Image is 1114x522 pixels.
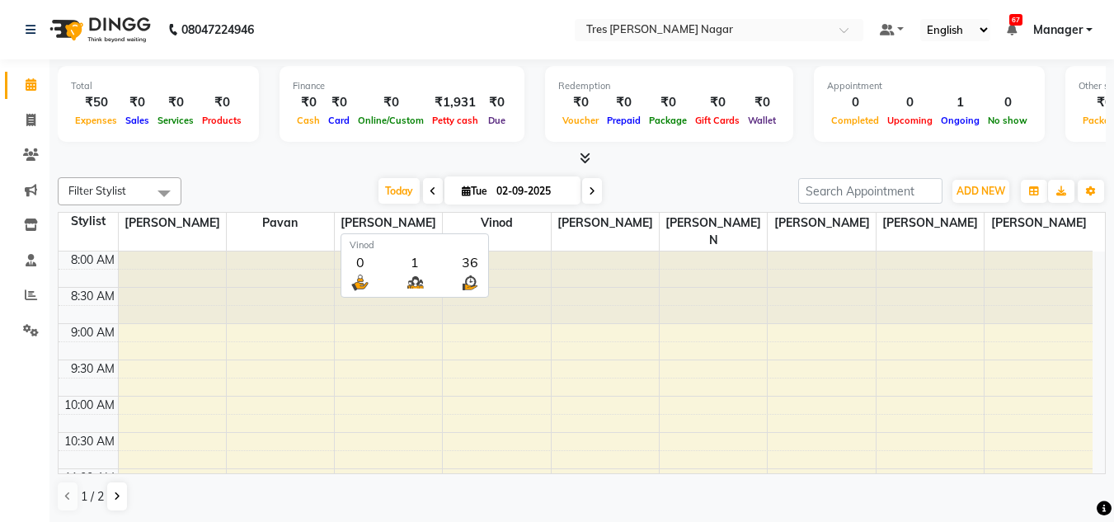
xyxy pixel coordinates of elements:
input: 2025-09-02 [491,179,574,204]
span: [PERSON_NAME] [768,213,875,233]
div: Stylist [59,213,118,230]
button: ADD NEW [952,180,1009,203]
span: Filter Stylist [68,184,126,197]
span: Pavan [227,213,334,233]
span: Expenses [71,115,121,126]
div: 36 [459,252,480,272]
span: No show [984,115,1032,126]
div: ₹0 [691,93,744,112]
div: 8:30 AM [68,288,118,305]
div: Vinod [350,238,480,252]
span: [PERSON_NAME] [552,213,659,233]
span: Card [324,115,354,126]
span: Ongoing [937,115,984,126]
input: Search Appointment [798,178,942,204]
span: [PERSON_NAME] [335,213,442,233]
div: 0 [883,93,937,112]
div: 1 [405,252,425,272]
div: ₹0 [121,93,153,112]
span: Due [484,115,510,126]
span: Vinod [443,213,550,233]
span: [PERSON_NAME] [119,213,226,233]
img: serve.png [350,272,370,293]
span: Online/Custom [354,115,428,126]
div: ₹0 [153,93,198,112]
div: ₹0 [482,93,511,112]
span: ADD NEW [957,185,1005,197]
div: ₹0 [354,93,428,112]
img: logo [42,7,155,53]
div: ₹50 [71,93,121,112]
div: 9:30 AM [68,360,118,378]
span: Upcoming [883,115,937,126]
span: 67 [1009,14,1022,26]
img: wait_time.png [459,272,480,293]
div: ₹1,931 [428,93,482,112]
span: Services [153,115,198,126]
span: Today [378,178,420,204]
div: ₹0 [293,93,324,112]
span: Completed [827,115,883,126]
div: 10:00 AM [61,397,118,414]
span: Manager [1033,21,1083,39]
div: Finance [293,79,511,93]
div: ₹0 [198,93,246,112]
div: 10:30 AM [61,433,118,450]
span: Package [645,115,691,126]
div: 0 [350,252,370,272]
span: Gift Cards [691,115,744,126]
span: Petty cash [428,115,482,126]
div: ₹0 [603,93,645,112]
div: ₹0 [324,93,354,112]
span: [PERSON_NAME] [985,213,1093,233]
span: Voucher [558,115,603,126]
span: Cash [293,115,324,126]
a: 67 [1007,22,1017,37]
div: 9:00 AM [68,324,118,341]
span: Wallet [744,115,780,126]
span: Products [198,115,246,126]
div: Total [71,79,246,93]
div: Appointment [827,79,1032,93]
div: ₹0 [744,93,780,112]
div: 0 [984,93,1032,112]
span: Tue [458,185,491,197]
span: Sales [121,115,153,126]
div: Redemption [558,79,780,93]
div: 8:00 AM [68,252,118,269]
div: 0 [827,93,883,112]
span: [PERSON_NAME] N [660,213,767,251]
div: 11:00 AM [61,469,118,487]
span: [PERSON_NAME] [877,213,984,233]
img: queue.png [405,272,425,293]
div: ₹0 [645,93,691,112]
span: Prepaid [603,115,645,126]
div: ₹0 [558,93,603,112]
b: 08047224946 [181,7,254,53]
div: 1 [937,93,984,112]
span: 1 / 2 [81,488,104,506]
